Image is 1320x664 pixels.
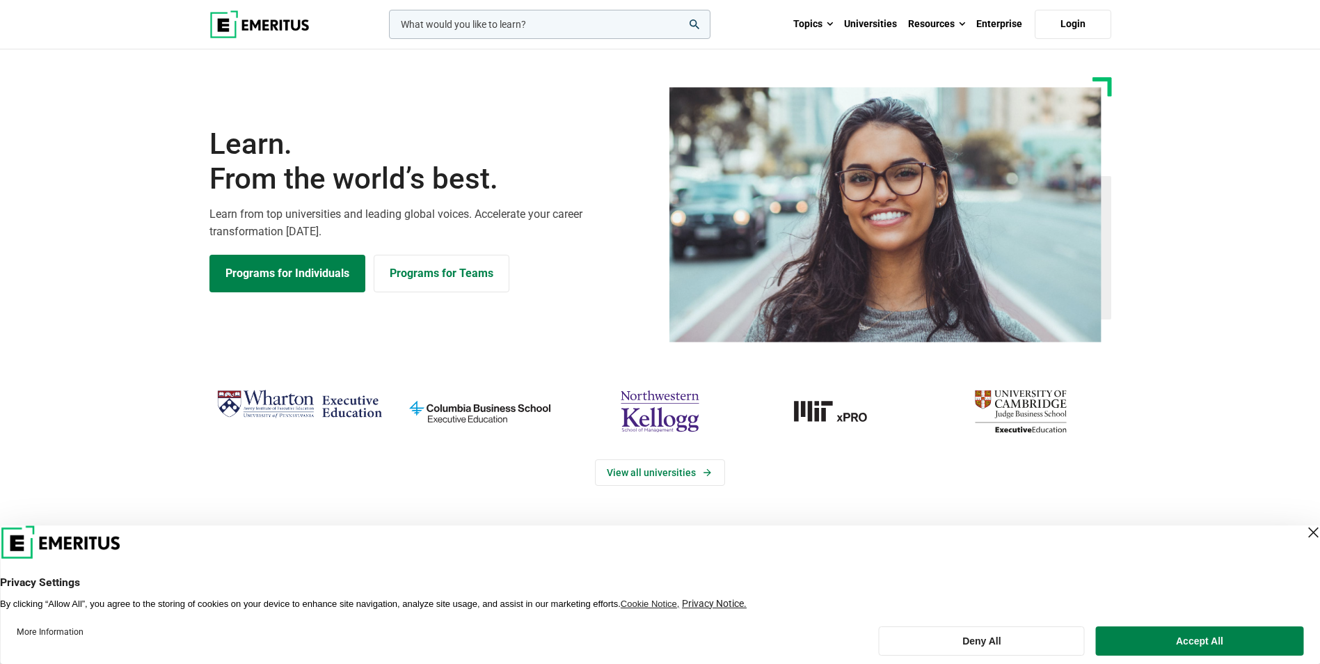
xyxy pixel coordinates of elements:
img: columbia-business-school [397,384,563,438]
h1: Learn. [209,127,652,197]
a: Explore Programs [209,255,365,292]
img: MIT xPRO [757,384,923,438]
p: Learn from top universities and leading global voices. Accelerate your career transformation [DATE]. [209,205,652,241]
a: Login [1035,10,1111,39]
a: MIT-xPRO [757,384,923,438]
img: cambridge-judge-business-school [937,384,1104,438]
a: Explore for Business [374,255,509,292]
img: northwestern-kellogg [577,384,743,438]
img: Learn from the world's best [669,87,1102,342]
input: woocommerce-product-search-field-0 [389,10,710,39]
a: View Universities [595,459,725,486]
img: Wharton Executive Education [216,384,383,425]
span: From the world’s best. [209,161,652,196]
